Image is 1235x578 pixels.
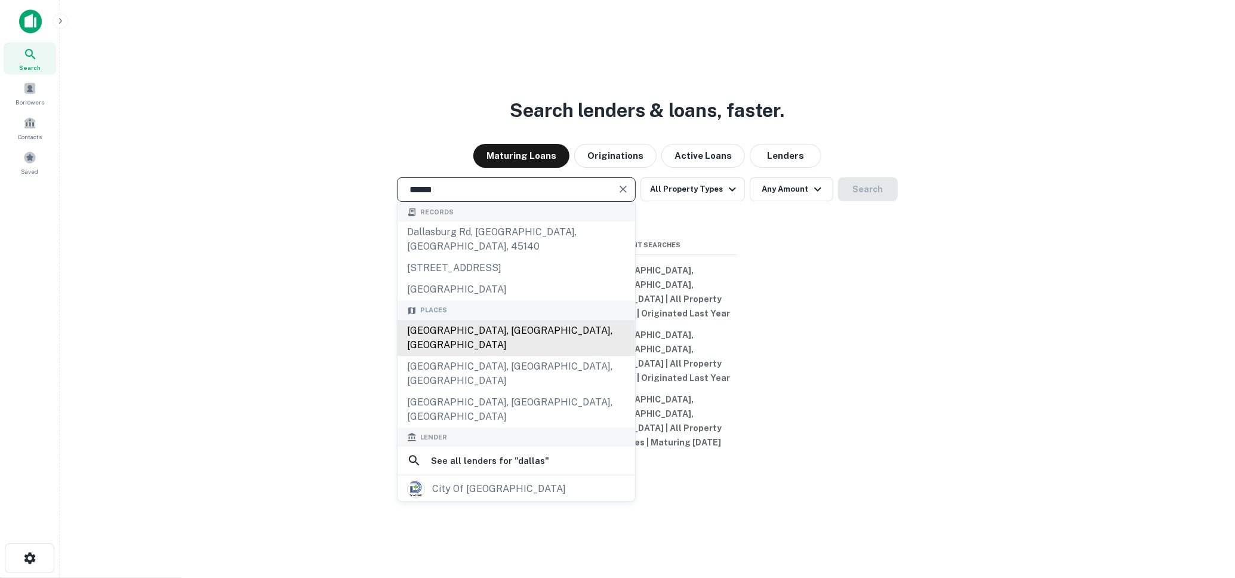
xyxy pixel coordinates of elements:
button: [GEOGRAPHIC_DATA], [GEOGRAPHIC_DATA], [GEOGRAPHIC_DATA] | All Property Types | All Types | Maturi... [558,389,737,453]
button: [GEOGRAPHIC_DATA], [GEOGRAPHIC_DATA], [GEOGRAPHIC_DATA] | All Property Types | All Types | Origin... [558,324,737,389]
button: Maturing Loans [473,144,569,168]
h6: See all lenders for " dallas " [431,454,549,468]
span: Lender [420,432,447,442]
div: [STREET_ADDRESS] [398,258,635,279]
span: Recent Searches [558,240,737,250]
a: Borrowers [4,77,56,109]
button: All Property Types [640,177,744,201]
div: city of [GEOGRAPHIC_DATA] [432,480,566,498]
a: Search [4,42,56,75]
span: Places [420,306,447,316]
button: Lenders [750,144,821,168]
div: dallasburg rd, [GEOGRAPHIC_DATA], [GEOGRAPHIC_DATA], 45140 [398,222,635,258]
a: Saved [4,146,56,179]
button: Active Loans [661,144,745,168]
span: Records [420,207,454,217]
img: picture [408,481,424,497]
span: Borrowers [16,97,44,107]
span: Search [19,63,41,72]
span: Contacts [18,132,42,142]
button: Originations [574,144,657,168]
div: [GEOGRAPHIC_DATA], [GEOGRAPHIC_DATA], [GEOGRAPHIC_DATA] [398,356,635,392]
a: city of [GEOGRAPHIC_DATA] [398,476,635,502]
a: Contacts [4,112,56,144]
button: [GEOGRAPHIC_DATA], [GEOGRAPHIC_DATA], [GEOGRAPHIC_DATA] | All Property Types | All Types | Origin... [558,260,737,324]
div: [GEOGRAPHIC_DATA], [GEOGRAPHIC_DATA], [GEOGRAPHIC_DATA] [398,392,635,428]
img: capitalize-icon.png [19,10,42,33]
h3: Search lenders & loans, faster. [510,96,785,125]
div: [GEOGRAPHIC_DATA] [398,279,635,301]
button: Any Amount [750,177,833,201]
div: [GEOGRAPHIC_DATA], [GEOGRAPHIC_DATA], [GEOGRAPHIC_DATA] [398,320,635,356]
iframe: Chat Widget [1175,444,1235,502]
button: Clear [615,181,632,198]
span: Saved [21,167,39,176]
